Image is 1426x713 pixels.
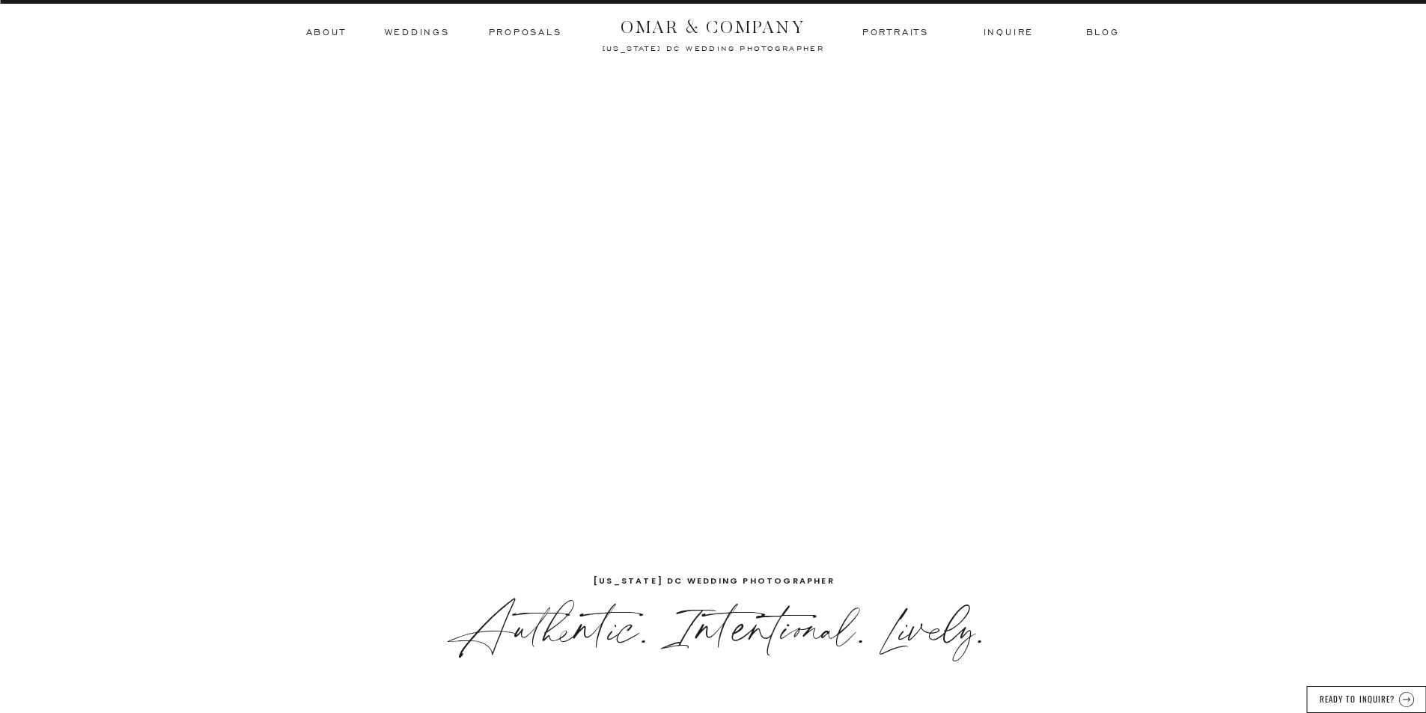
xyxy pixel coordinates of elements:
a: [US_STATE] dc wedding photographer [594,574,835,590]
a: READY TO INQUIRE? [1317,692,1397,703]
a: inquire [984,26,1035,40]
a: OMAR & COMPANY [593,13,834,33]
h3: Authentic. Intentional. Lively. [406,599,1023,637]
a: Portraits [861,26,931,40]
a: [US_STATE] dc wedding photographer [562,43,865,51]
a: Proposals [489,26,562,40]
a: Weddings [385,26,450,40]
a: BLOG [1086,26,1118,40]
a: ABOUT [306,26,345,40]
